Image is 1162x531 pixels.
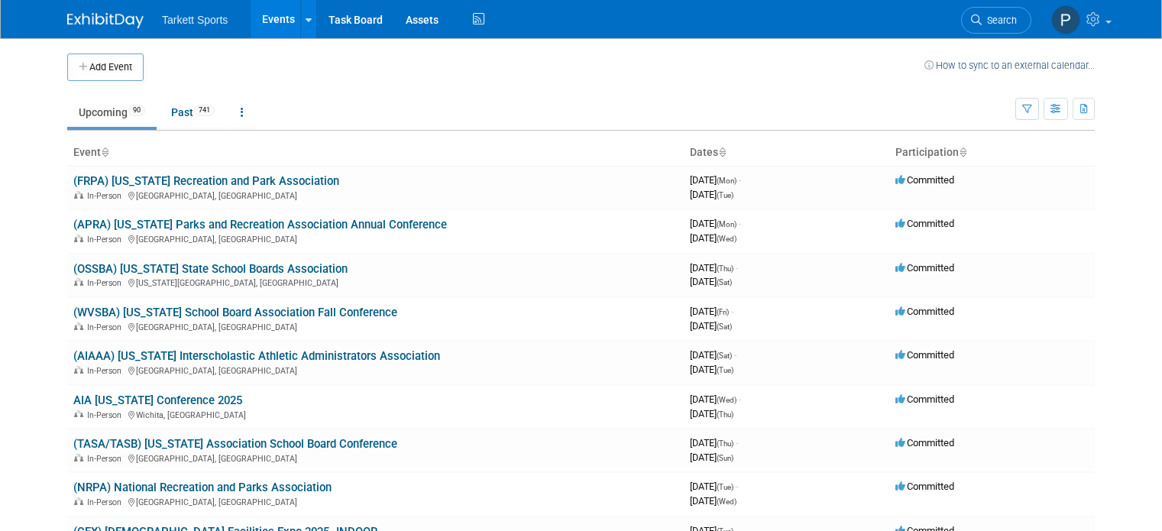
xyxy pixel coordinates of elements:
[194,105,215,116] span: 741
[717,235,736,243] span: (Wed)
[690,408,733,419] span: [DATE]
[73,218,447,232] a: (APRA) [US_STATE] Parks and Recreation Association Annual Conference
[73,320,678,332] div: [GEOGRAPHIC_DATA], [GEOGRAPHIC_DATA]
[889,140,1095,166] th: Participation
[87,235,126,244] span: In-Person
[73,189,678,201] div: [GEOGRAPHIC_DATA], [GEOGRAPHIC_DATA]
[73,349,440,363] a: (AIAAA) [US_STATE] Interscholastic Athletic Administrators Association
[73,276,678,288] div: [US_STATE][GEOGRAPHIC_DATA], [GEOGRAPHIC_DATA]
[74,410,83,418] img: In-Person Event
[67,140,684,166] th: Event
[690,174,741,186] span: [DATE]
[739,174,741,186] span: -
[717,366,733,374] span: (Tue)
[690,276,732,287] span: [DATE]
[74,235,83,242] img: In-Person Event
[73,481,332,494] a: (NRPA) National Recreation and Parks Association
[87,278,126,288] span: In-Person
[895,174,954,186] span: Committed
[67,53,144,81] button: Add Event
[717,454,733,462] span: (Sun)
[73,232,678,244] div: [GEOGRAPHIC_DATA], [GEOGRAPHIC_DATA]
[736,262,738,274] span: -
[895,218,954,229] span: Committed
[717,497,736,506] span: (Wed)
[74,497,83,505] img: In-Person Event
[87,191,126,201] span: In-Person
[87,366,126,376] span: In-Person
[74,454,83,461] img: In-Person Event
[717,351,732,360] span: (Sat)
[73,408,678,420] div: Wichita, [GEOGRAPHIC_DATA]
[895,349,954,361] span: Committed
[128,105,145,116] span: 90
[895,393,954,405] span: Committed
[87,497,126,507] span: In-Person
[690,364,733,375] span: [DATE]
[162,14,228,26] span: Tarkett Sports
[961,7,1031,34] a: Search
[736,481,738,492] span: -
[895,306,954,317] span: Committed
[895,437,954,448] span: Committed
[67,98,157,127] a: Upcoming90
[690,218,741,229] span: [DATE]
[736,437,738,448] span: -
[73,306,397,319] a: (WVSBA) [US_STATE] School Board Association Fall Conference
[895,262,954,274] span: Committed
[87,322,126,332] span: In-Person
[717,308,729,316] span: (Fri)
[690,262,738,274] span: [DATE]
[717,220,736,228] span: (Mon)
[690,481,738,492] span: [DATE]
[959,146,966,158] a: Sort by Participation Type
[690,452,733,463] span: [DATE]
[690,349,736,361] span: [DATE]
[160,98,226,127] a: Past741
[73,452,678,464] div: [GEOGRAPHIC_DATA], [GEOGRAPHIC_DATA]
[717,322,732,331] span: (Sat)
[690,393,741,405] span: [DATE]
[67,13,144,28] img: ExhibitDay
[690,320,732,332] span: [DATE]
[717,396,736,404] span: (Wed)
[87,454,126,464] span: In-Person
[717,410,733,419] span: (Thu)
[739,218,741,229] span: -
[690,306,733,317] span: [DATE]
[717,483,733,491] span: (Tue)
[73,495,678,507] div: [GEOGRAPHIC_DATA], [GEOGRAPHIC_DATA]
[74,278,83,286] img: In-Person Event
[73,393,242,407] a: AIA [US_STATE] Conference 2025
[73,364,678,376] div: [GEOGRAPHIC_DATA], [GEOGRAPHIC_DATA]
[74,366,83,374] img: In-Person Event
[684,140,889,166] th: Dates
[739,393,741,405] span: -
[895,481,954,492] span: Committed
[690,232,736,244] span: [DATE]
[717,191,733,199] span: (Tue)
[982,15,1017,26] span: Search
[74,322,83,330] img: In-Person Event
[690,495,736,507] span: [DATE]
[1051,5,1080,34] img: Phil Dorman
[731,306,733,317] span: -
[717,176,736,185] span: (Mon)
[717,439,733,448] span: (Thu)
[924,60,1095,71] a: How to sync to an external calendar...
[73,437,397,451] a: (TASA/TASB) [US_STATE] Association School Board Conference
[73,174,339,188] a: (FRPA) [US_STATE] Recreation and Park Association
[690,437,738,448] span: [DATE]
[101,146,108,158] a: Sort by Event Name
[717,278,732,287] span: (Sat)
[717,264,733,273] span: (Thu)
[734,349,736,361] span: -
[690,189,733,200] span: [DATE]
[74,191,83,199] img: In-Person Event
[73,262,348,276] a: (OSSBA) [US_STATE] State School Boards Association
[87,410,126,420] span: In-Person
[718,146,726,158] a: Sort by Start Date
